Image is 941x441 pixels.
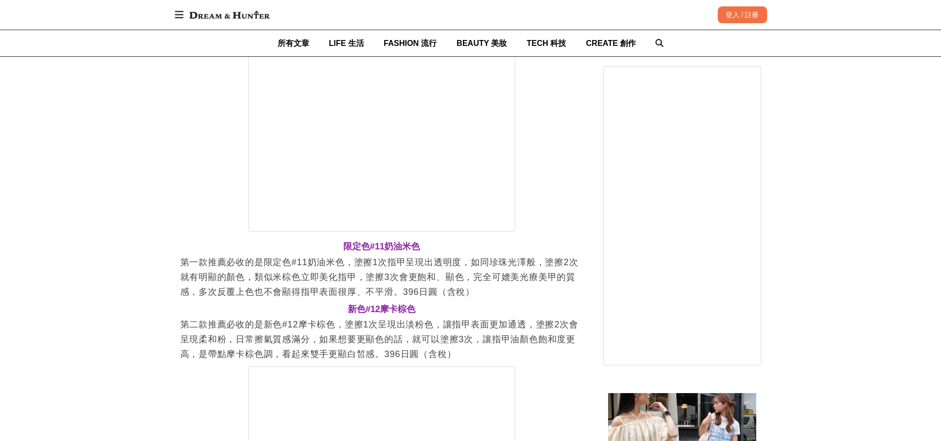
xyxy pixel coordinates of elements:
[384,30,437,56] a: FASHION 流行
[456,39,507,47] span: BEAUTY 美妝
[348,304,415,314] span: 新色#12摩卡棕色
[586,39,636,47] span: CREATE 創作
[180,317,583,361] p: 第二款推薦必收的是新色#12摩卡棕色，塗擦1次呈現出淡粉色，讓指甲表面更加通透，塗擦2次會呈現柔和粉，日常擦氣質感滿分，如果想要更顯色的話，就可以塗擦3次，讓指甲油顏色飽和度更高，是帶點摩卡棕色...
[527,39,566,47] span: TECH 科技
[586,30,636,56] a: CREATE 創作
[184,6,275,24] img: Dream & Hunter
[527,30,566,56] a: TECH 科技
[180,255,583,299] p: 第一款推薦必收的是限定色#11奶油米色，塗擦1次指甲呈現出透明度，如同珍珠光澤般，塗擦2次就有明顯的顏色，類似米棕色立即美化指甲，塗擦3次會更飽和、顯色，完全可媲美光療美甲的質感，多次反覆上色也...
[384,39,437,47] span: FASHION 流行
[718,6,767,23] div: 登入 / 註冊
[456,30,507,56] a: BEAUTY 美妝
[278,30,309,56] a: 所有文章
[329,30,364,56] a: LIFE 生活
[329,39,364,47] span: LIFE 生活
[343,241,419,251] span: 限定色#11奶油米色
[278,39,309,47] span: 所有文章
